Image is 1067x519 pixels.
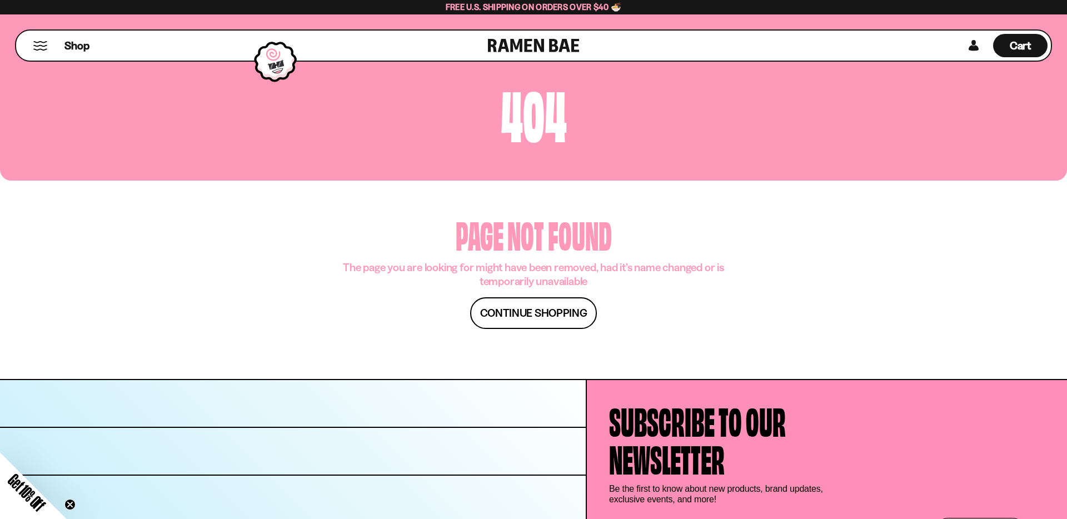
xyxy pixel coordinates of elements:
[342,261,725,288] p: The page you are looking for might have been removed, had it’s name changed or is temporarily una...
[64,34,89,57] a: Shop
[993,31,1048,61] a: Cart
[470,297,597,329] a: Continue shopping
[1010,39,1031,52] span: Cart
[64,499,76,510] button: Close teaser
[609,483,831,505] p: Be the first to know about new products, brand updates, exclusive events, and more!
[64,38,89,53] span: Shop
[5,471,48,514] span: Get 10% Off
[446,2,622,12] span: Free U.S. Shipping on Orders over $40 🍜
[8,86,1059,136] h1: 404
[33,41,48,51] button: Mobile Menu Trigger
[609,400,786,476] h4: Subscribe to our newsletter
[480,306,587,320] span: Continue shopping
[342,214,725,252] h1: page not found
